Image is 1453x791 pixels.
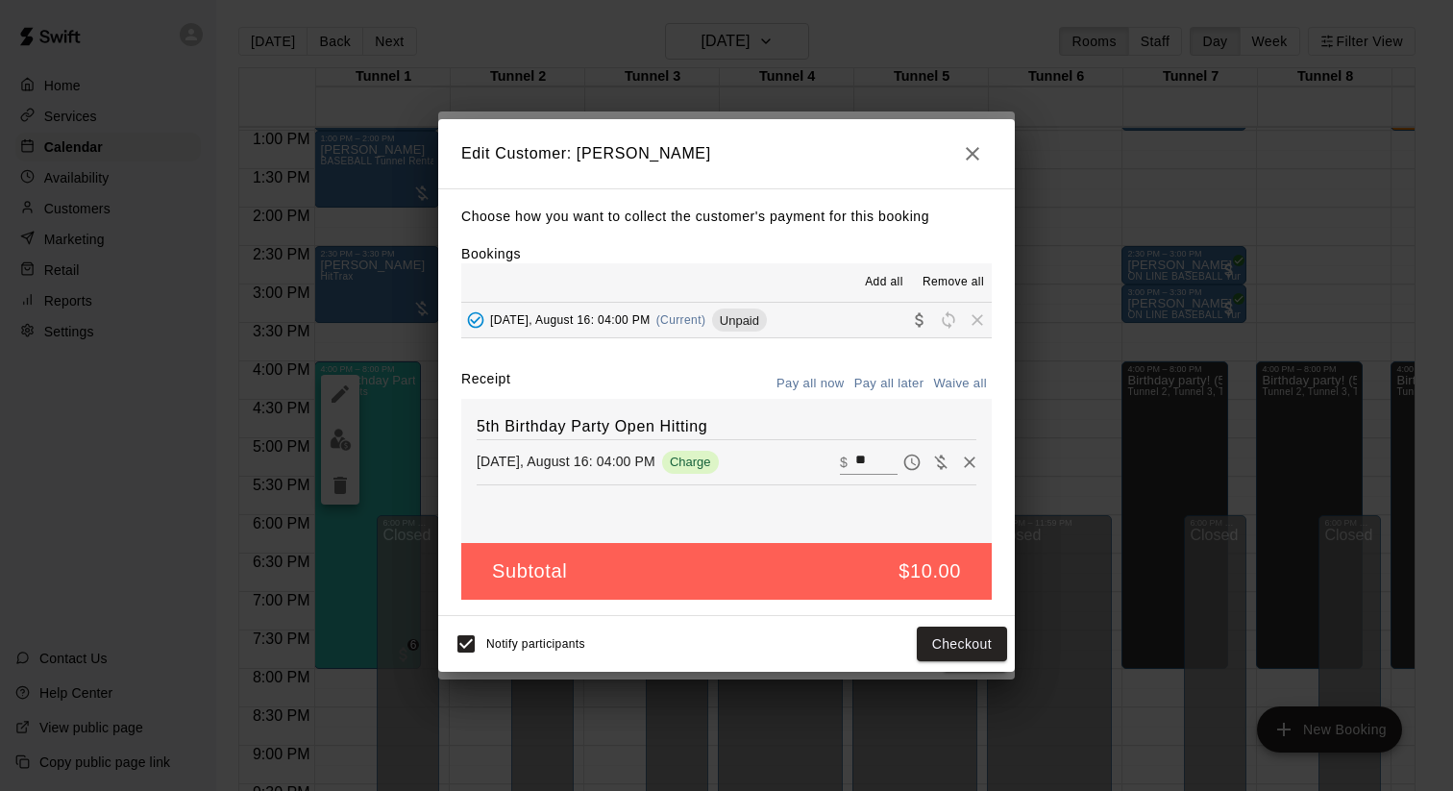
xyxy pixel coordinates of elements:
[955,448,984,477] button: Remove
[477,414,976,439] h6: 5th Birthday Party Open Hitting
[772,369,850,399] button: Pay all now
[840,453,848,472] p: $
[477,452,655,471] p: [DATE], August 16: 04:00 PM
[486,637,585,651] span: Notify participants
[656,313,706,327] span: (Current)
[461,303,992,338] button: Added - Collect Payment[DATE], August 16: 04:00 PM(Current)UnpaidCollect paymentRescheduleRemove
[926,453,955,469] span: Waive payment
[915,267,992,298] button: Remove all
[917,627,1007,662] button: Checkout
[934,312,963,327] span: Reschedule
[492,558,567,584] h5: Subtotal
[853,267,915,298] button: Add all
[865,273,903,292] span: Add all
[438,119,1015,188] h2: Edit Customer: [PERSON_NAME]
[923,273,984,292] span: Remove all
[899,558,961,584] h5: $10.00
[712,313,767,328] span: Unpaid
[461,369,510,399] label: Receipt
[963,312,992,327] span: Remove
[461,205,992,229] p: Choose how you want to collect the customer's payment for this booking
[905,312,934,327] span: Collect payment
[461,306,490,334] button: Added - Collect Payment
[490,313,651,327] span: [DATE], August 16: 04:00 PM
[928,369,992,399] button: Waive all
[850,369,929,399] button: Pay all later
[898,453,926,469] span: Pay later
[461,246,521,261] label: Bookings
[662,455,719,469] span: Charge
